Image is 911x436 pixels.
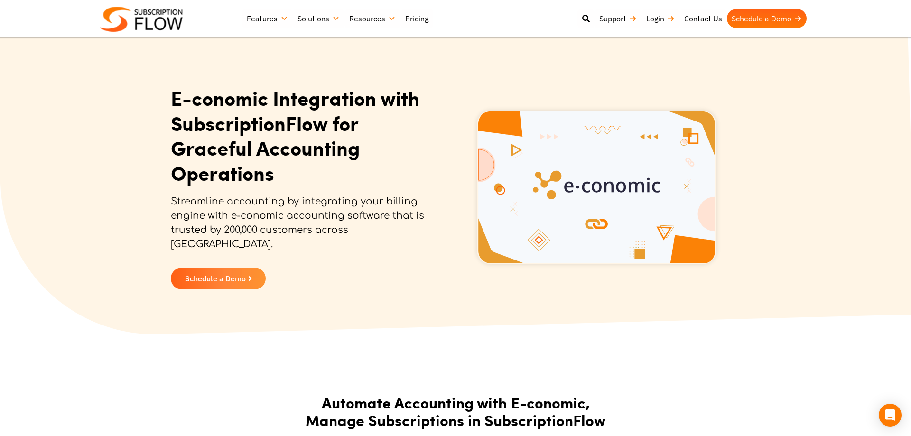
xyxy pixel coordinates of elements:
a: Schedule a Demo [727,9,807,28]
a: Solutions [293,9,344,28]
a: Features [242,9,293,28]
a: Login [641,9,679,28]
a: Schedule a Demo [171,268,266,289]
a: Support [595,9,641,28]
a: Contact Us [679,9,727,28]
p: Streamline accounting by integrating your billing engine with e-conomic accounting software that ... [171,195,429,261]
a: Resources [344,9,400,28]
a: Pricing [400,9,433,28]
h2: Automate Accounting with E-conomic, Manage Subscriptions in SubscriptionFlow [294,394,617,429]
img: Subscriptionflow [100,7,183,32]
img: Subscriptionflow-and-economic [477,111,716,264]
div: Open Intercom Messenger [879,404,902,427]
span: Schedule a Demo [185,275,246,282]
h1: E-conomic Integration with SubscriptionFlow for Graceful Accounting Operations [171,85,429,185]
